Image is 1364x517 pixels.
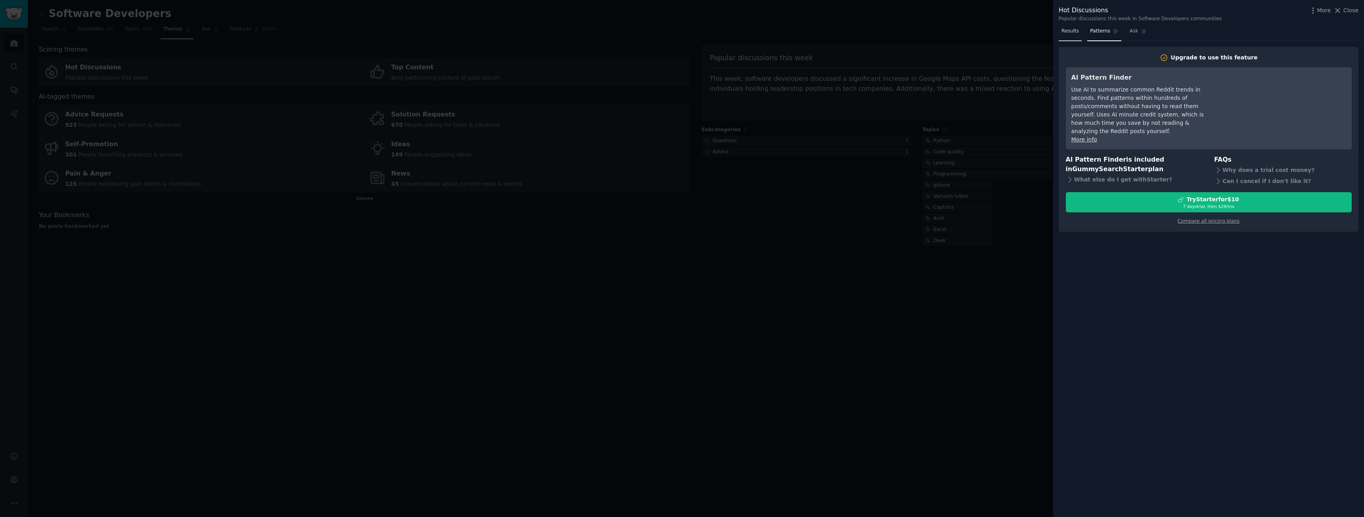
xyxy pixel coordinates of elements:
h3: FAQs [1214,155,1352,165]
span: Patterns [1090,28,1110,35]
div: Popular discussions this week in Software Developers communities [1059,15,1222,23]
button: Close [1333,6,1358,15]
a: Patterns [1087,25,1121,41]
div: Hot Discussions [1059,6,1222,15]
a: Results [1059,25,1082,41]
h3: AI Pattern Finder is included in plan [1066,155,1203,174]
span: Results [1061,28,1079,35]
div: Can I cancel if I don't like it? [1214,176,1352,187]
button: TryStarterfor$107 daystrial, then $29/mo [1066,192,1352,212]
div: Upgrade to use this feature [1171,53,1258,62]
h3: AI Pattern Finder [1071,73,1216,83]
div: Try Starter for $10 [1186,195,1239,204]
span: Ask [1130,28,1138,35]
div: Why does a trial cost money? [1214,164,1352,176]
div: What else do I get with Starter ? [1066,174,1203,185]
a: Ask [1127,25,1149,41]
div: Use AI to summarize common Reddit trends in seconds. Find patterns within hundreds of posts/comme... [1071,86,1216,135]
iframe: YouTube video player [1227,73,1346,132]
span: GummySearch Starter [1072,165,1148,173]
span: More [1317,6,1331,15]
a: Compare all pricing plans [1178,218,1239,224]
div: 7 days trial, then $ 29 /mo [1066,204,1351,209]
span: Close [1343,6,1358,15]
button: More [1309,6,1331,15]
a: More info [1071,136,1097,143]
